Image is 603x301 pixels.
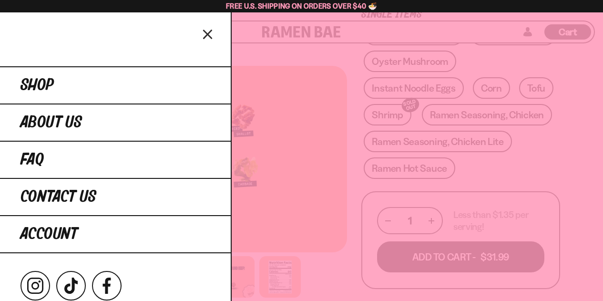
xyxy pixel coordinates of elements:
[20,77,54,94] span: Shop
[20,151,44,168] span: FAQ
[20,226,78,243] span: Account
[200,25,216,42] button: Close menu
[20,114,82,131] span: About Us
[20,188,96,206] span: Contact Us
[226,1,377,10] span: Free U.S. Shipping on Orders over $40 🍜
